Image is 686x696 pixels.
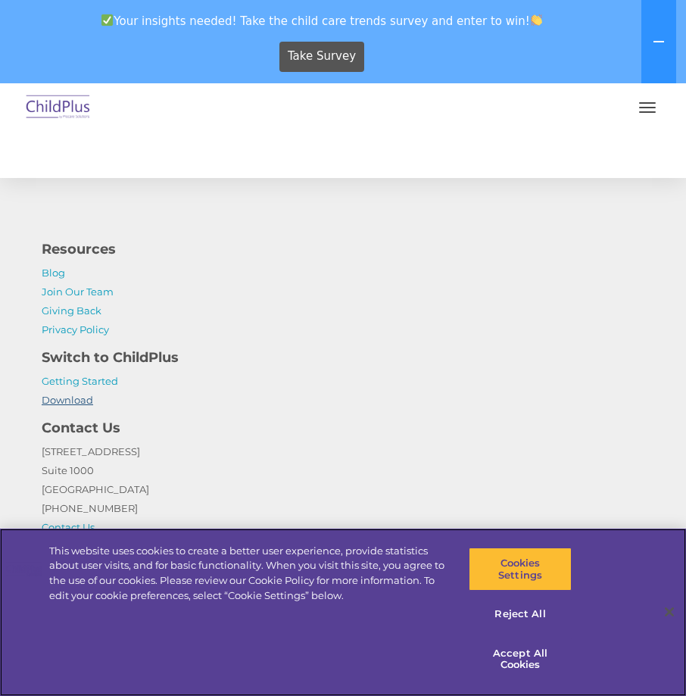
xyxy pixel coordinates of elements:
h4: Switch to ChildPlus [42,347,644,368]
button: Close [653,595,686,629]
a: Join Our Team [42,286,114,298]
a: Blog [42,267,65,279]
div: This website uses cookies to create a better user experience, provide statistics about user visit... [49,544,448,603]
a: Download [42,394,93,406]
span: Your insights needed! Take the child care trends survey and enter to win! [6,6,638,36]
img: ChildPlus by Procare Solutions [23,90,94,126]
a: Take Survey [279,42,365,72]
h4: Resources [42,239,644,260]
button: Cookies Settings [469,548,572,591]
a: Privacy Policy [42,323,109,336]
img: 👏 [531,14,542,26]
button: Accept All Cookies [469,638,572,681]
button: Reject All [469,598,572,630]
span: Take Survey [288,43,356,70]
p: [STREET_ADDRESS] Suite 1000 [GEOGRAPHIC_DATA] [PHONE_NUMBER] [42,442,644,537]
a: Getting Started [42,375,118,387]
img: ✅ [101,14,113,26]
a: Contact Us [42,521,95,533]
a: Giving Back [42,304,101,317]
h4: Contact Us [42,417,644,439]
